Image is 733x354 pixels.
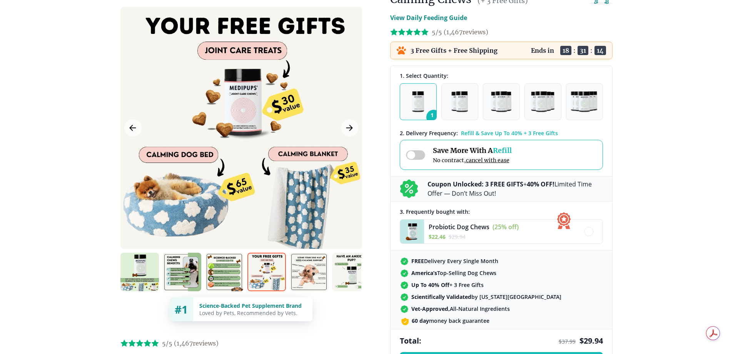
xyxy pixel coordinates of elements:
span: by [US_STATE][GEOGRAPHIC_DATA] [411,293,561,300]
img: Probiotic Dog Chews - Medipups [400,220,424,243]
span: No contract, [433,157,512,164]
p: View Daily Feeding Guide [390,13,467,22]
span: Refill [493,146,512,155]
span: Delivery Every Single Month [411,257,498,265]
img: Calming Chews | Natural Dog Supplements [120,253,159,291]
span: 14 [594,46,606,55]
strong: FREE [411,257,424,265]
span: : [590,47,593,54]
span: $ 29.94 [579,336,603,346]
span: 31 [578,46,588,55]
span: 1 [426,110,441,124]
strong: Scientifically Validated [411,293,471,300]
span: + 3 Free Gifts [411,281,484,289]
button: Next Image [341,119,358,137]
img: Pack of 2 - Natural Dog Supplements [451,91,468,112]
span: $ 37.99 [559,338,576,345]
strong: America’s [411,269,437,277]
strong: 60 day [412,317,429,324]
span: Total: [400,336,421,346]
strong: Up To 40% Off [411,281,449,289]
span: Save More With A [433,146,512,155]
img: Calming Chews | Natural Dog Supplements [332,253,371,291]
button: 1 [400,83,437,120]
span: money back guarantee [412,317,489,324]
img: Pack of 5 - Natural Dog Supplements [571,91,598,112]
b: 40% OFF! [527,180,554,188]
p: Ends in [531,47,554,54]
p: 3 Free Gifts + Free Shipping [411,47,498,54]
span: All-Natural Ingredients [411,305,510,312]
span: 5/5 ( 1,467 reviews) [432,28,488,36]
img: Pack of 4 - Natural Dog Supplements [531,91,554,112]
span: Probiotic Dog Chews [429,223,489,231]
strong: Vet-Approved, [411,305,450,312]
span: $ 29.94 [449,233,466,240]
img: Pack of 1 - Natural Dog Supplements [412,91,424,112]
span: Refill & Save Up To 40% + 3 Free Gifts [461,129,558,137]
span: #1 [175,302,188,317]
img: Calming Chews | Natural Dog Supplements [205,253,244,291]
span: 3 . Frequently bought with: [400,208,470,215]
img: Calming Chews | Natural Dog Supplements [290,253,328,291]
img: Pack of 3 - Natural Dog Supplements [491,91,511,112]
img: Calming Chews | Natural Dog Supplements [247,253,286,291]
span: 18 [560,46,571,55]
span: : [573,47,576,54]
span: Top-Selling Dog Chews [411,269,496,277]
div: 1. Select Quantity: [400,72,603,79]
span: 2 . Delivery Frequency: [400,129,458,137]
span: $ 22.46 [429,233,446,240]
div: Science-Backed Pet Supplement Brand [199,302,306,309]
span: (25% off) [493,223,519,231]
div: Loved by Pets, Recommended by Vets. [199,309,306,317]
b: Coupon Unlocked: 3 FREE GIFTS [427,180,523,188]
img: Calming Chews | Natural Dog Supplements [163,253,201,291]
span: cancel with ease [466,157,509,164]
span: 5/5 ( 1,467 reviews) [162,339,219,347]
button: Previous Image [124,119,142,137]
p: + Limited Time Offer — Don’t Miss Out! [427,180,603,198]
